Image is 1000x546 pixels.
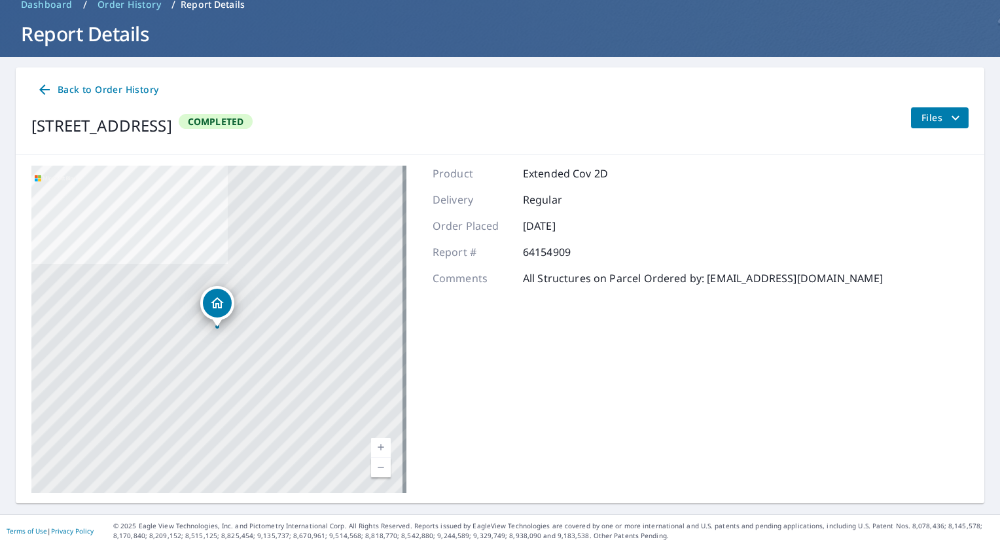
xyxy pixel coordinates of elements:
[433,244,511,260] p: Report #
[523,218,601,234] p: [DATE]
[37,82,158,98] span: Back to Order History
[433,218,511,234] p: Order Placed
[200,286,234,327] div: Dropped pin, building 1, Residential property, 2301 Maple Drive Belleville, KS 66935
[523,192,601,208] p: Regular
[921,110,963,126] span: Files
[51,526,94,536] a: Privacy Policy
[31,114,172,137] div: [STREET_ADDRESS]
[180,115,252,128] span: Completed
[523,166,608,181] p: Extended Cov 2D
[371,438,391,458] a: Current Level 17, Zoom In
[113,521,993,541] p: © 2025 Eagle View Technologies, Inc. and Pictometry International Corp. All Rights Reserved. Repo...
[910,107,969,128] button: filesDropdownBtn-64154909
[7,526,47,536] a: Terms of Use
[523,270,884,286] p: All Structures on Parcel Ordered by: [EMAIL_ADDRESS][DOMAIN_NAME]
[433,270,511,286] p: Comments
[16,20,984,47] h1: Report Details
[7,527,94,535] p: |
[31,78,164,102] a: Back to Order History
[371,458,391,477] a: Current Level 17, Zoom Out
[433,166,511,181] p: Product
[523,244,601,260] p: 64154909
[433,192,511,208] p: Delivery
